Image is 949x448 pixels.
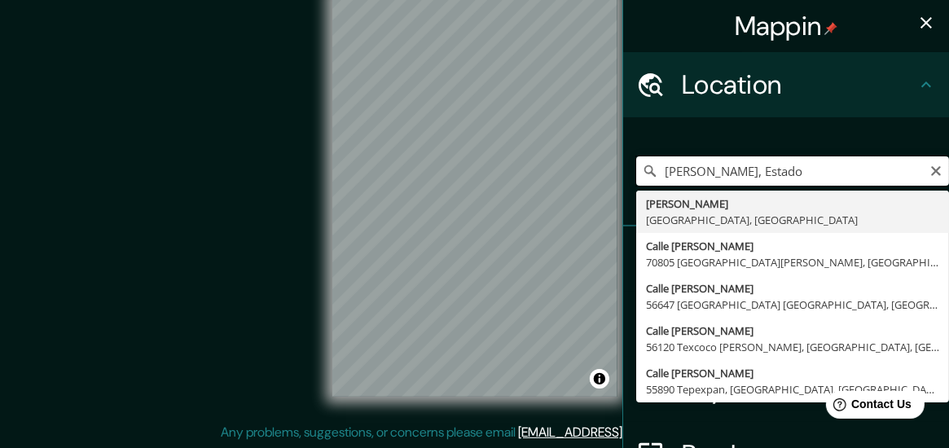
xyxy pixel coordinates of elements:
[646,296,939,313] div: 56647 [GEOGRAPHIC_DATA] [GEOGRAPHIC_DATA], [GEOGRAPHIC_DATA], [GEOGRAPHIC_DATA]
[682,68,916,101] h4: Location
[636,156,949,186] input: Pick your city or area
[623,226,949,292] div: Pins
[682,373,916,406] h4: Layout
[222,423,723,442] p: Any problems, suggestions, or concerns please email .
[646,323,939,339] div: Calle [PERSON_NAME]
[646,254,939,270] div: 70805 [GEOGRAPHIC_DATA][PERSON_NAME], [GEOGRAPHIC_DATA], [GEOGRAPHIC_DATA]
[646,212,939,228] div: [GEOGRAPHIC_DATA], [GEOGRAPHIC_DATA]
[646,280,939,296] div: Calle [PERSON_NAME]
[646,238,939,254] div: Calle [PERSON_NAME]
[519,424,720,441] a: [EMAIL_ADDRESS][DOMAIN_NAME]
[623,357,949,422] div: Layout
[646,365,939,381] div: Calle [PERSON_NAME]
[646,339,939,355] div: 56120 Texcoco [PERSON_NAME], [GEOGRAPHIC_DATA], [GEOGRAPHIC_DATA]
[623,52,949,117] div: Location
[590,369,609,389] button: Toggle attribution
[804,384,931,430] iframe: Help widget launcher
[646,195,939,212] div: [PERSON_NAME]
[929,162,942,178] button: Clear
[735,10,838,42] h4: Mappin
[824,22,837,35] img: pin-icon.png
[646,381,939,397] div: 55890 Tepexpan, [GEOGRAPHIC_DATA], [GEOGRAPHIC_DATA]
[623,292,949,357] div: Style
